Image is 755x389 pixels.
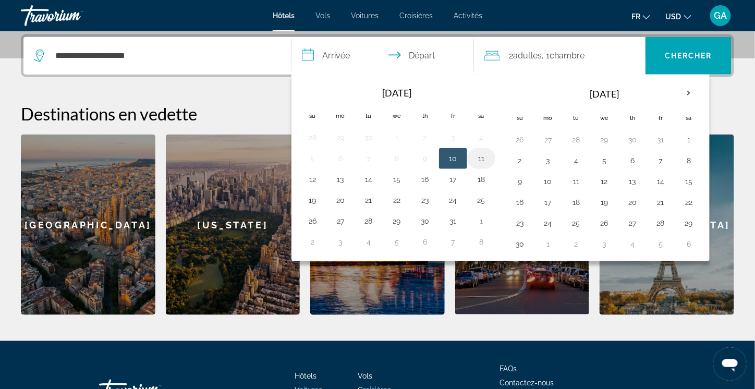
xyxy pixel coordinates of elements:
[332,235,349,249] button: Day 3
[540,195,556,210] button: Day 17
[388,151,405,166] button: Day 8
[646,37,732,75] button: Search
[680,153,697,168] button: Day 8
[666,13,681,21] span: USD
[417,172,433,187] button: Day 16
[512,153,528,168] button: Day 2
[417,193,433,208] button: Day 23
[473,151,490,166] button: Day 11
[166,135,300,315] a: New York[US_STATE]
[542,48,585,63] span: , 1
[417,151,433,166] button: Day 9
[295,372,317,380] a: Hôtels
[358,372,373,380] a: Vols
[680,174,697,189] button: Day 15
[54,48,275,64] input: Search hotel destination
[596,153,613,168] button: Day 5
[624,216,641,230] button: Day 27
[166,135,300,315] div: [US_STATE]
[291,37,474,75] button: Select check in and out date
[332,214,349,228] button: Day 27
[506,81,703,254] table: Right calendar grid
[360,214,377,228] button: Day 28
[512,195,528,210] button: Day 16
[304,172,321,187] button: Day 12
[512,132,528,147] button: Day 26
[596,174,613,189] button: Day 12
[332,130,349,145] button: Day 29
[473,193,490,208] button: Day 25
[388,235,405,249] button: Day 5
[332,172,349,187] button: Day 13
[360,235,377,249] button: Day 4
[675,81,703,105] button: Next month
[631,9,650,24] button: Change language
[445,235,461,249] button: Day 7
[21,135,155,315] a: Barcelona[GEOGRAPHIC_DATA]
[714,10,727,21] span: GA
[624,237,641,251] button: Day 4
[652,132,669,147] button: Day 31
[399,11,433,20] a: Croisières
[624,174,641,189] button: Day 13
[540,174,556,189] button: Day 10
[568,174,584,189] button: Day 11
[473,235,490,249] button: Day 8
[445,172,461,187] button: Day 17
[473,214,490,228] button: Day 1
[473,172,490,187] button: Day 18
[624,132,641,147] button: Day 30
[512,174,528,189] button: Day 9
[388,130,405,145] button: Day 1
[454,11,482,20] a: Activités
[21,2,125,29] a: Travorium
[680,237,697,251] button: Day 6
[568,153,584,168] button: Day 4
[514,51,542,60] span: Adultes
[388,214,405,228] button: Day 29
[417,214,433,228] button: Day 30
[652,216,669,230] button: Day 28
[21,103,734,124] h2: Destinations en vedette
[304,235,321,249] button: Day 2
[666,9,691,24] button: Change currency
[680,132,697,147] button: Day 1
[304,193,321,208] button: Day 19
[360,172,377,187] button: Day 14
[652,195,669,210] button: Day 21
[332,193,349,208] button: Day 20
[273,11,295,20] a: Hôtels
[568,195,584,210] button: Day 18
[540,237,556,251] button: Day 1
[680,216,697,230] button: Day 29
[540,153,556,168] button: Day 3
[652,237,669,251] button: Day 5
[360,130,377,145] button: Day 30
[473,130,490,145] button: Day 4
[568,237,584,251] button: Day 2
[445,214,461,228] button: Day 31
[665,52,712,60] span: Chercher
[568,132,584,147] button: Day 28
[315,11,330,20] a: Vols
[713,347,747,381] iframe: Bouton de lancement de la fenêtre de messagerie
[500,379,554,387] a: Contactez-nous
[652,174,669,189] button: Day 14
[351,11,379,20] a: Voitures
[624,153,641,168] button: Day 6
[540,216,556,230] button: Day 24
[652,153,669,168] button: Day 7
[500,364,517,373] a: FAQs
[596,237,613,251] button: Day 3
[326,81,467,104] th: [DATE]
[624,195,641,210] button: Day 20
[596,216,613,230] button: Day 26
[417,235,433,249] button: Day 6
